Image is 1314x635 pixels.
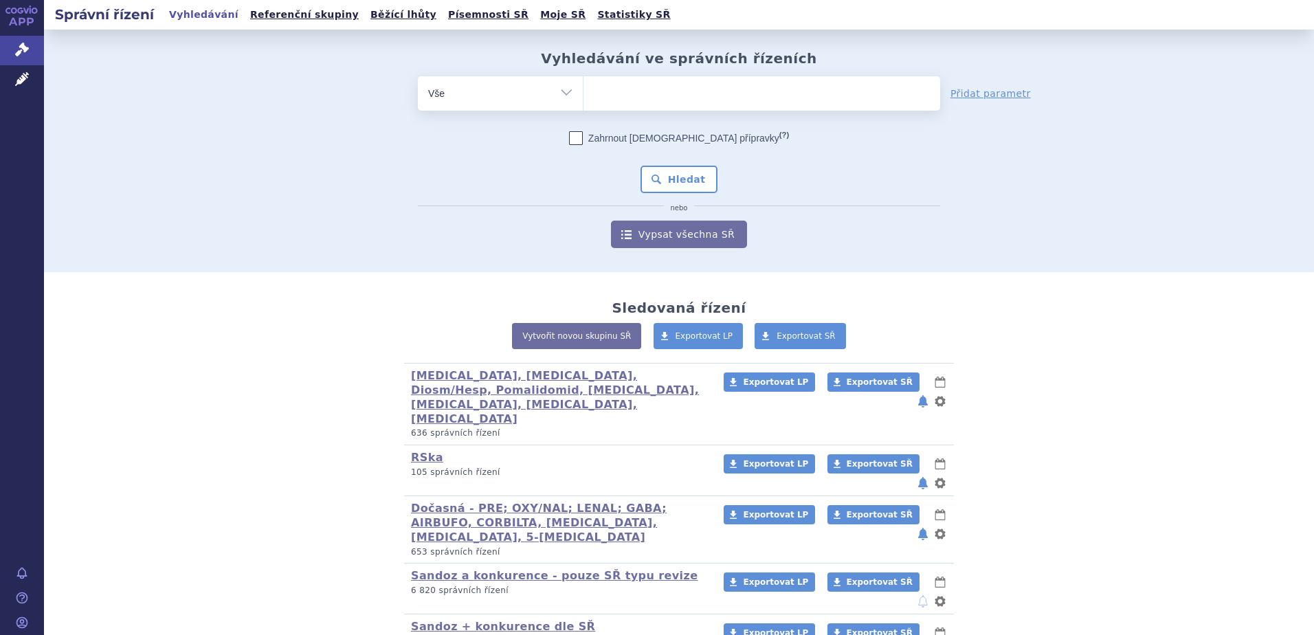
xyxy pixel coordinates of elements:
span: Exportovat LP [743,577,808,587]
a: Exportovat LP [724,372,815,392]
h2: Správní řízení [44,5,165,24]
label: Zahrnout [DEMOGRAPHIC_DATA] přípravky [569,131,789,145]
button: lhůty [933,574,947,590]
a: Vyhledávání [165,5,243,24]
button: lhůty [933,456,947,472]
span: Exportovat SŘ [847,377,913,387]
a: Vytvořit novou skupinu SŘ [512,323,641,349]
a: Exportovat SŘ [827,505,920,524]
abbr: (?) [779,131,789,140]
button: Hledat [641,166,718,193]
a: Moje SŘ [536,5,590,24]
button: nastavení [933,475,947,491]
span: Exportovat LP [743,510,808,520]
a: Písemnosti SŘ [444,5,533,24]
a: Exportovat LP [724,505,815,524]
a: Statistiky SŘ [593,5,674,24]
a: Exportovat LP [724,454,815,474]
a: Referenční skupiny [246,5,363,24]
h2: Vyhledávání ve správních řízeních [541,50,817,67]
button: notifikace [916,593,930,610]
p: 105 správních řízení [411,467,706,478]
button: nastavení [933,593,947,610]
span: Exportovat SŘ [777,331,836,341]
a: Dočasná - PRE; OXY/NAL; LENAL; GABA; AIRBUFO, CORBILTA, [MEDICAL_DATA], [MEDICAL_DATA], 5-[MEDICA... [411,502,667,544]
span: Exportovat LP [743,377,808,387]
h2: Sledovaná řízení [612,300,746,316]
span: Exportovat SŘ [847,459,913,469]
a: Exportovat SŘ [827,454,920,474]
button: notifikace [916,526,930,542]
a: Běžící lhůty [366,5,441,24]
p: 6 820 správních řízení [411,585,706,597]
a: RSka [411,451,443,464]
a: Exportovat LP [724,572,815,592]
p: 636 správních řízení [411,427,706,439]
button: lhůty [933,374,947,390]
button: nastavení [933,393,947,410]
span: Exportovat LP [676,331,733,341]
p: 653 správních řízení [411,546,706,558]
a: [MEDICAL_DATA], [MEDICAL_DATA], Diosm/Hesp, Pomalidomid, [MEDICAL_DATA], [MEDICAL_DATA], [MEDICAL... [411,369,699,425]
a: Exportovat LP [654,323,744,349]
a: Vypsat všechna SŘ [611,221,747,248]
span: Exportovat SŘ [847,577,913,587]
a: Sandoz + konkurence dle SŘ [411,620,595,633]
a: Exportovat SŘ [827,572,920,592]
a: Sandoz a konkurence - pouze SŘ typu revize [411,569,698,582]
a: Exportovat SŘ [755,323,846,349]
i: nebo [664,204,695,212]
span: Exportovat LP [743,459,808,469]
button: nastavení [933,526,947,542]
a: Přidat parametr [950,87,1031,100]
button: notifikace [916,393,930,410]
button: lhůty [933,506,947,523]
button: notifikace [916,475,930,491]
a: Exportovat SŘ [827,372,920,392]
span: Exportovat SŘ [847,510,913,520]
